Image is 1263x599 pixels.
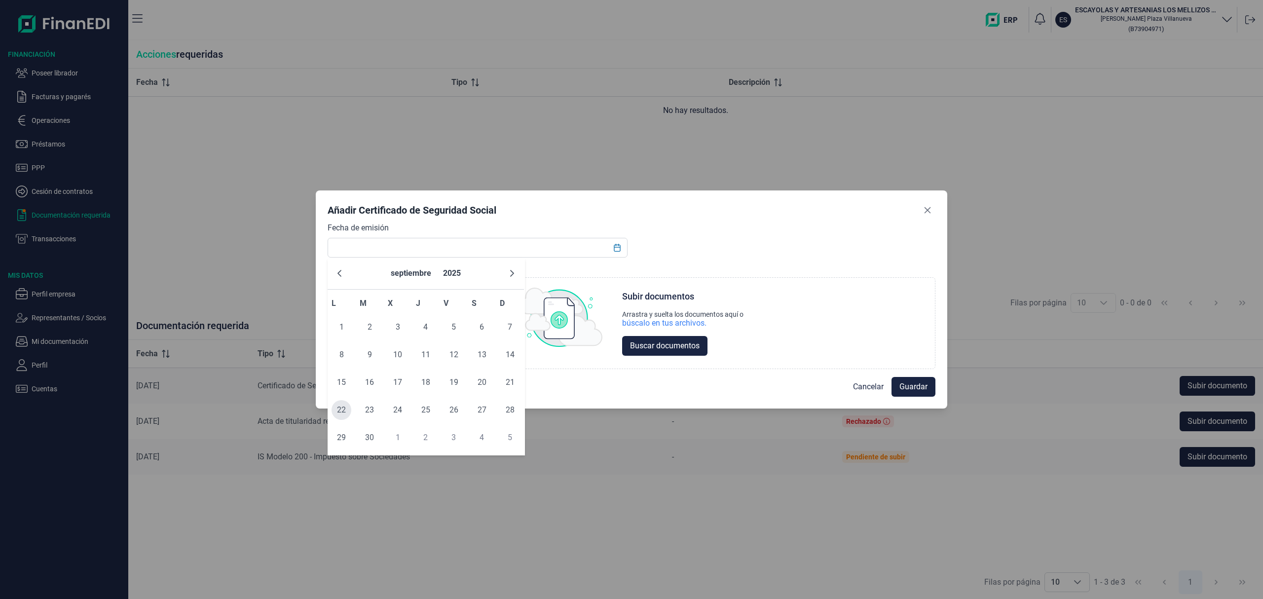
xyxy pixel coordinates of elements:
td: 05/09/2025 [440,313,468,341]
td: 30/09/2025 [356,424,384,451]
td: 22/09/2025 [328,396,356,424]
span: 2 [416,428,436,448]
td: 17/09/2025 [384,369,412,396]
td: 26/09/2025 [440,396,468,424]
span: 9 [360,345,379,365]
span: Guardar [899,381,928,393]
td: 14/09/2025 [496,341,524,369]
td: 09/09/2025 [356,341,384,369]
button: Next Month [504,265,520,281]
span: 3 [388,317,408,337]
td: 02/10/2025 [412,424,440,451]
span: 20 [472,373,492,392]
span: 6 [472,317,492,337]
td: 03/10/2025 [440,424,468,451]
td: 05/10/2025 [496,424,524,451]
span: 11 [416,345,436,365]
td: 02/09/2025 [356,313,384,341]
label: Fecha de emisión [328,222,389,234]
button: Buscar documentos [622,336,707,356]
span: 10 [388,345,408,365]
span: 1 [332,317,351,337]
span: 21 [500,373,520,392]
button: Previous Month [332,265,347,281]
button: Choose Date [608,239,627,257]
span: 15 [332,373,351,392]
span: X [388,299,393,308]
td: 10/09/2025 [384,341,412,369]
td: 23/09/2025 [356,396,384,424]
td: 21/09/2025 [496,369,524,396]
td: 18/09/2025 [412,369,440,396]
td: 27/09/2025 [468,396,496,424]
span: 29 [332,428,351,448]
span: 4 [472,428,492,448]
span: 1 [388,428,408,448]
span: L [332,299,336,308]
span: 17 [388,373,408,392]
td: 16/09/2025 [356,369,384,396]
span: 26 [444,400,464,420]
span: 14 [500,345,520,365]
td: 04/10/2025 [468,424,496,451]
div: Subir documentos [622,291,694,302]
span: 2 [360,317,379,337]
button: Choose Month [387,262,435,285]
td: 28/09/2025 [496,396,524,424]
td: 03/09/2025 [384,313,412,341]
div: Arrastra y suelta los documentos aquí o [622,310,743,318]
div: Choose Date [328,258,525,455]
span: 22 [332,400,351,420]
span: D [500,299,505,308]
span: 25 [416,400,436,420]
span: 3 [444,428,464,448]
span: 12 [444,345,464,365]
div: búscalo en tus archivos. [622,318,743,328]
button: Guardar [892,377,935,397]
div: Añadir Certificado de Seguridad Social [328,203,496,217]
button: Cancelar [845,377,892,397]
span: 27 [472,400,492,420]
td: 06/09/2025 [468,313,496,341]
span: 28 [500,400,520,420]
td: 04/09/2025 [412,313,440,341]
span: 13 [472,345,492,365]
span: Cancelar [853,381,884,393]
span: 5 [500,428,520,448]
td: 15/09/2025 [328,369,356,396]
span: 23 [360,400,379,420]
td: 20/09/2025 [468,369,496,396]
span: 5 [444,317,464,337]
span: 8 [332,345,351,365]
td: 25/09/2025 [412,396,440,424]
td: 07/09/2025 [496,313,524,341]
span: M [360,299,367,308]
td: 08/09/2025 [328,341,356,369]
span: 24 [388,400,408,420]
span: Buscar documentos [630,340,700,352]
span: 30 [360,428,379,448]
div: búscalo en tus archivos. [622,318,706,328]
td: 19/09/2025 [440,369,468,396]
span: V [444,299,448,308]
td: 29/09/2025 [328,424,356,451]
button: Choose Year [439,262,465,285]
span: 4 [416,317,436,337]
td: 12/09/2025 [440,341,468,369]
td: 24/09/2025 [384,396,412,424]
span: J [416,299,420,308]
td: 13/09/2025 [468,341,496,369]
span: 18 [416,373,436,392]
span: 7 [500,317,520,337]
td: 11/09/2025 [412,341,440,369]
td: 01/10/2025 [384,424,412,451]
span: 16 [360,373,379,392]
button: Close [920,202,935,218]
td: 01/09/2025 [328,313,356,341]
img: upload img [520,288,602,347]
span: S [472,299,477,308]
span: 19 [444,373,464,392]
